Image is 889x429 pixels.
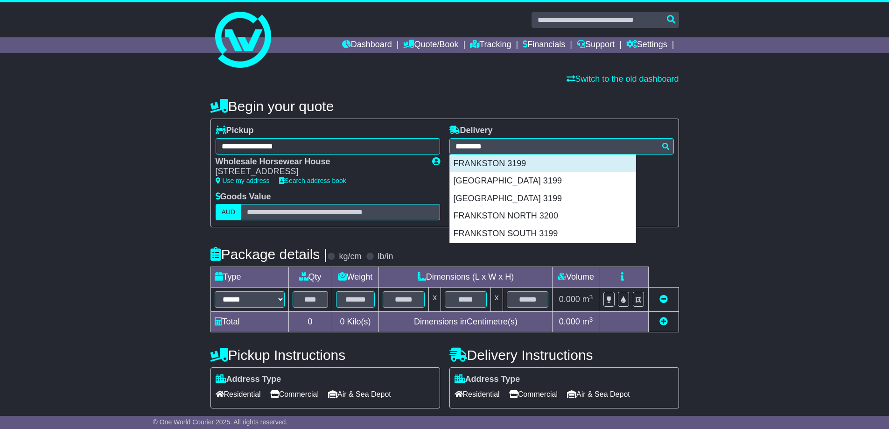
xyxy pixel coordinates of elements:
[450,225,636,243] div: FRANKSTON SOUTH 3199
[470,37,511,53] a: Tracking
[216,387,261,401] span: Residential
[589,294,593,301] sup: 3
[216,374,281,385] label: Address Type
[339,252,361,262] label: kg/cm
[553,267,599,288] td: Volume
[340,317,344,326] span: 0
[328,387,391,401] span: Air & Sea Depot
[288,312,332,332] td: 0
[342,37,392,53] a: Dashboard
[210,98,679,114] h4: Begin your quote
[332,267,379,288] td: Weight
[216,167,423,177] div: [STREET_ADDRESS]
[509,387,558,401] span: Commercial
[210,267,288,288] td: Type
[378,252,393,262] label: lb/in
[567,74,679,84] a: Switch to the old dashboard
[659,317,668,326] a: Add new item
[449,347,679,363] h4: Delivery Instructions
[449,138,674,155] typeahead: Please provide city
[429,288,441,312] td: x
[153,418,288,426] span: © One World Courier 2025. All rights reserved.
[210,347,440,363] h4: Pickup Instructions
[450,190,636,208] div: [GEOGRAPHIC_DATA] 3199
[455,374,520,385] label: Address Type
[332,312,379,332] td: Kilo(s)
[216,126,254,136] label: Pickup
[450,207,636,225] div: FRANKSTON NORTH 3200
[490,288,503,312] td: x
[450,172,636,190] div: [GEOGRAPHIC_DATA] 3199
[270,387,319,401] span: Commercial
[455,387,500,401] span: Residential
[216,177,270,184] a: Use my address
[582,295,593,304] span: m
[379,267,553,288] td: Dimensions (L x W x H)
[589,316,593,323] sup: 3
[288,267,332,288] td: Qty
[279,177,346,184] a: Search address book
[216,192,271,202] label: Goods Value
[559,317,580,326] span: 0.000
[567,387,630,401] span: Air & Sea Depot
[582,317,593,326] span: m
[379,312,553,332] td: Dimensions in Centimetre(s)
[210,246,328,262] h4: Package details |
[403,37,458,53] a: Quote/Book
[523,37,565,53] a: Financials
[626,37,667,53] a: Settings
[577,37,615,53] a: Support
[216,157,423,167] div: Wholesale Horsewear House
[449,126,493,136] label: Delivery
[216,204,242,220] label: AUD
[659,295,668,304] a: Remove this item
[210,312,288,332] td: Total
[559,295,580,304] span: 0.000
[450,155,636,173] div: FRANKSTON 3199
